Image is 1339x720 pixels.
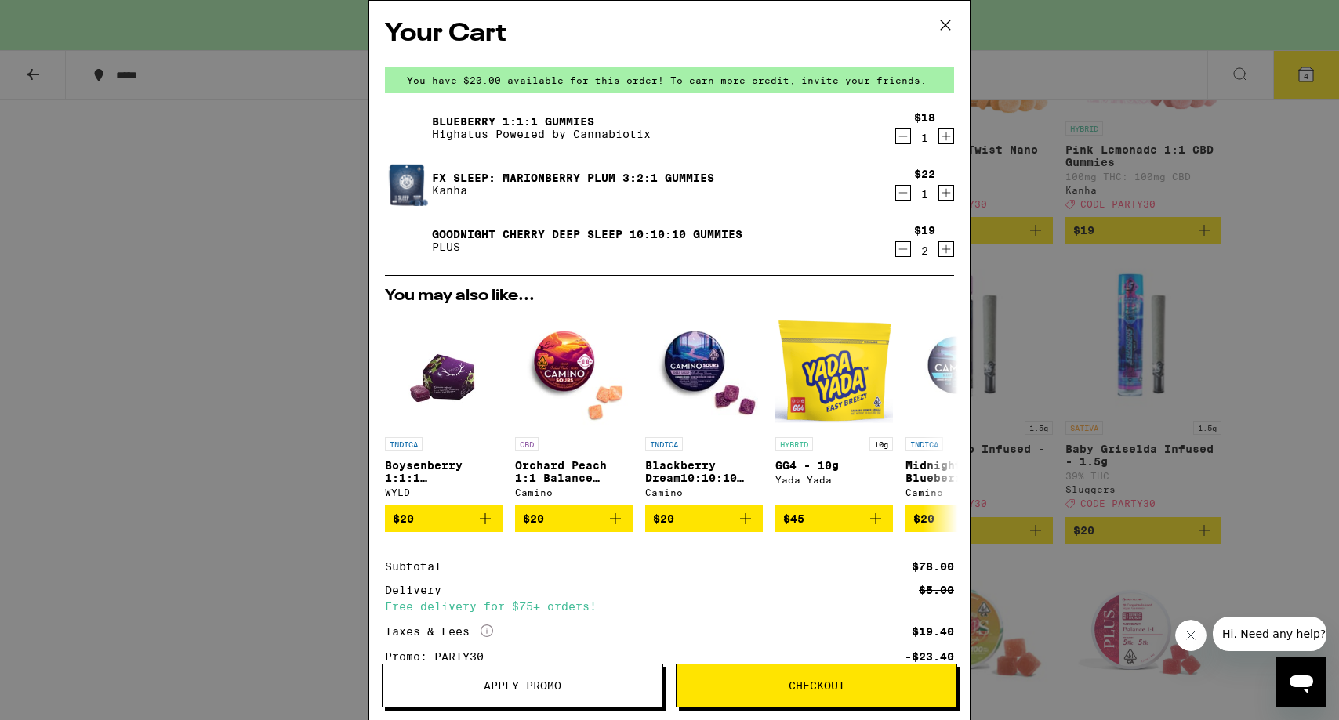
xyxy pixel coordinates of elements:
[895,241,911,257] button: Decrement
[905,437,943,451] p: INDICA
[938,128,954,144] button: Increment
[645,459,763,484] p: Blackberry Dream10:10:10 Deep Sleep Gummies
[432,115,651,128] a: Blueberry 1:1:1 Gummies
[385,288,954,304] h2: You may also like...
[385,487,503,497] div: WYLD
[432,184,714,197] p: Kanha
[385,601,954,612] div: Free delivery for $75+ orders!
[775,437,813,451] p: HYBRID
[1276,657,1326,707] iframe: Button to launch messaging window
[385,561,452,572] div: Subtotal
[385,157,429,211] img: FX SLEEP: Marionberry Plum 3:2:1 Gummies
[515,459,633,484] p: Orchard Peach 1:1 Balance Sours Gummies
[515,312,633,505] a: Open page for Orchard Peach 1:1 Balance Sours Gummies from Camino
[905,312,1023,429] img: Camino - Midnight Blueberry 5:1 Sleep Gummies
[385,624,493,639] div: Taxes & Fees
[385,584,452,595] div: Delivery
[385,312,503,505] a: Open page for Boysenberry 1:1:1 THC:CBD:CBN Gummies from WYLD
[515,312,633,429] img: Camino - Orchard Peach 1:1 Balance Sours Gummies
[432,241,742,253] p: PLUS
[645,312,763,429] img: Camino - Blackberry Dream10:10:10 Deep Sleep Gummies
[914,224,935,237] div: $19
[385,651,495,662] div: Promo: PARTY30
[385,67,954,93] div: You have $20.00 available for this order! To earn more credit,invite your friends.
[905,312,1023,505] a: Open page for Midnight Blueberry 5:1 Sleep Gummies from Camino
[407,75,796,85] span: You have $20.00 available for this order! To earn more credit,
[914,168,935,180] div: $22
[385,16,954,52] h2: Your Cart
[919,584,954,595] div: $5.00
[775,312,893,505] a: Open page for GG4 - 10g from Yada Yada
[914,132,935,144] div: 1
[914,244,935,257] div: 2
[385,437,423,451] p: INDICA
[393,512,414,525] span: $20
[912,561,954,572] div: $78.00
[385,219,429,262] img: Goodnight Cherry Deep Sleep 10:10:10 Gummies
[789,680,845,691] span: Checkout
[432,128,651,140] p: Highatus Powered by Cannabiotix
[914,188,935,201] div: 1
[905,651,954,662] div: -$23.40
[869,437,893,451] p: 10g
[796,75,932,85] span: invite your friends.
[775,505,893,532] button: Add to bag
[484,680,561,691] span: Apply Promo
[938,185,954,201] button: Increment
[1175,620,1207,651] iframe: Close message
[385,459,503,484] p: Boysenberry 1:1:1 THC:CBD:CBN Gummies
[653,512,674,525] span: $20
[645,505,763,532] button: Add to bag
[1213,617,1326,651] iframe: Message from company
[515,437,539,451] p: CBD
[775,312,893,429] img: Yada Yada - GG4 - 10g
[913,512,934,525] span: $20
[938,241,954,257] button: Increment
[914,111,935,124] div: $18
[775,475,893,485] div: Yada Yada
[385,505,503,532] button: Add to bag
[645,312,763,505] a: Open page for Blackberry Dream10:10:10 Deep Sleep Gummies from Camino
[515,505,633,532] button: Add to bag
[775,459,893,472] p: GG4 - 10g
[895,128,911,144] button: Decrement
[432,228,742,241] a: Goodnight Cherry Deep Sleep 10:10:10 Gummies
[382,664,663,707] button: Apply Promo
[385,106,429,150] img: Blueberry 1:1:1 Gummies
[645,487,763,497] div: Camino
[912,626,954,637] div: $19.40
[905,487,1023,497] div: Camino
[895,185,911,201] button: Decrement
[905,505,1023,532] button: Add to bag
[783,512,804,525] span: $45
[515,487,633,497] div: Camino
[401,312,485,429] img: WYLD - Boysenberry 1:1:1 THC:CBD:CBN Gummies
[432,172,714,184] a: FX SLEEP: Marionberry Plum 3:2:1 Gummies
[645,437,683,451] p: INDICA
[905,459,1023,484] p: Midnight Blueberry 5:1 Sleep Gummies
[676,664,957,707] button: Checkout
[523,512,544,525] span: $20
